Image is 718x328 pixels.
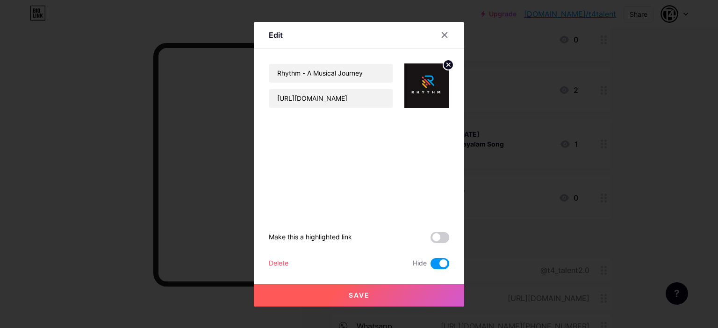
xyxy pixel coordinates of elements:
div: Edit [269,29,283,41]
div: Make this a highlighted link [269,232,352,243]
button: Save [254,284,464,307]
span: Save [349,291,370,299]
img: link_thumbnail [404,63,449,108]
input: URL [269,89,393,108]
input: Title [269,64,393,83]
span: Hide [413,258,427,269]
div: Delete [269,258,288,269]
